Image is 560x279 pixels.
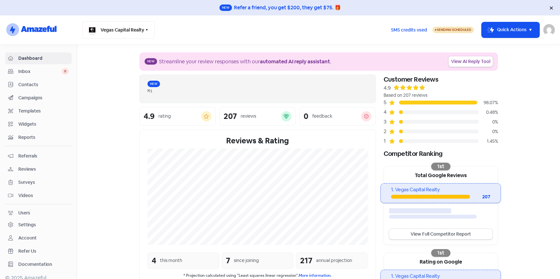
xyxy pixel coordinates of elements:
[389,229,493,239] a: View Full Competitor Report
[479,109,498,116] div: 0.48%
[384,137,389,145] div: 1
[384,118,389,126] div: 3
[384,253,498,270] div: Rating on Google
[147,273,368,279] small: * Projection calculated using "Least squares linear regression".
[241,113,256,120] div: reviews
[18,68,62,75] span: Inbox
[299,273,332,278] a: More information.
[312,113,332,120] div: feedback
[18,192,69,199] span: Videos
[391,27,427,33] span: SMS credits used
[18,235,37,241] div: Account
[18,94,69,101] span: Campaigns
[5,245,72,257] a: Refer Us
[482,22,539,38] button: Quick Actions
[543,24,555,36] img: User
[449,56,493,67] a: View AI Reply Tool
[5,105,72,117] a: Templates
[5,66,72,77] a: Inbox 0
[18,81,69,88] span: Contacts
[18,166,69,173] span: Reviews
[431,163,450,170] div: 1st
[18,210,30,216] div: Users
[479,99,498,106] div: 98.07%
[479,128,498,135] div: 0%
[147,81,160,87] span: New
[5,163,72,175] a: Reviews
[391,186,490,194] div: 1. Vegas Capital Realty
[431,249,450,257] div: 1st
[384,149,498,158] div: Competitor Ranking
[384,75,498,84] div: Customer Reviews
[147,135,368,147] div: Reviews & Rating
[234,257,259,264] div: since joining
[384,128,389,135] div: 2
[5,232,72,244] a: Account
[82,21,155,39] button: Vegas Capital Realty
[18,221,36,228] div: Settings
[299,107,376,126] a: 0feedback
[384,108,389,116] div: 4
[159,58,331,66] div: Streamline your review responses with our .
[226,255,230,266] div: 7
[479,119,498,125] div: 0%
[5,92,72,104] a: Campaigns
[304,113,308,120] div: 0
[152,255,156,266] div: 4
[300,255,312,266] div: 217
[145,58,157,65] span: New
[18,248,69,255] span: Refer Us
[144,113,155,120] div: 4.9
[18,261,69,268] span: Documentation
[260,58,330,65] b: automated AI reply assistant
[384,166,498,183] div: Total Google Reviews
[384,84,391,92] div: 4.9
[5,258,72,270] a: Documentation
[5,207,72,219] a: Users
[147,88,368,94] div: Mi
[384,92,498,99] div: Based on 207 reviews
[479,138,498,145] div: 1.45%
[386,26,432,33] a: SMS credits used
[5,190,72,202] a: Videos
[18,153,69,159] span: Referrals
[18,121,69,128] span: Widgets
[62,68,69,75] span: 0
[470,194,491,200] div: 207
[18,108,69,114] span: Templates
[384,99,389,106] div: 5
[5,150,72,162] a: Referrals
[18,134,69,141] span: Reports
[219,4,232,11] span: New
[5,118,72,130] a: Widgets
[5,79,72,91] a: Contacts
[234,4,341,12] div: Refer a friend, you get $200, they get $75. 🎁
[158,113,171,120] div: rating
[437,28,471,32] span: Sending Scheduled
[160,257,182,264] div: this month
[139,107,216,126] a: 4.9rating
[5,219,72,231] a: Settings
[18,179,69,186] span: Surveys
[18,55,69,62] span: Dashboard
[5,176,72,188] a: Surveys
[219,107,296,126] a: 207reviews
[432,26,474,34] a: Sending Scheduled
[224,113,237,120] div: 207
[5,52,72,64] a: Dashboard
[316,257,352,264] div: annual projection
[5,131,72,143] a: Reports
